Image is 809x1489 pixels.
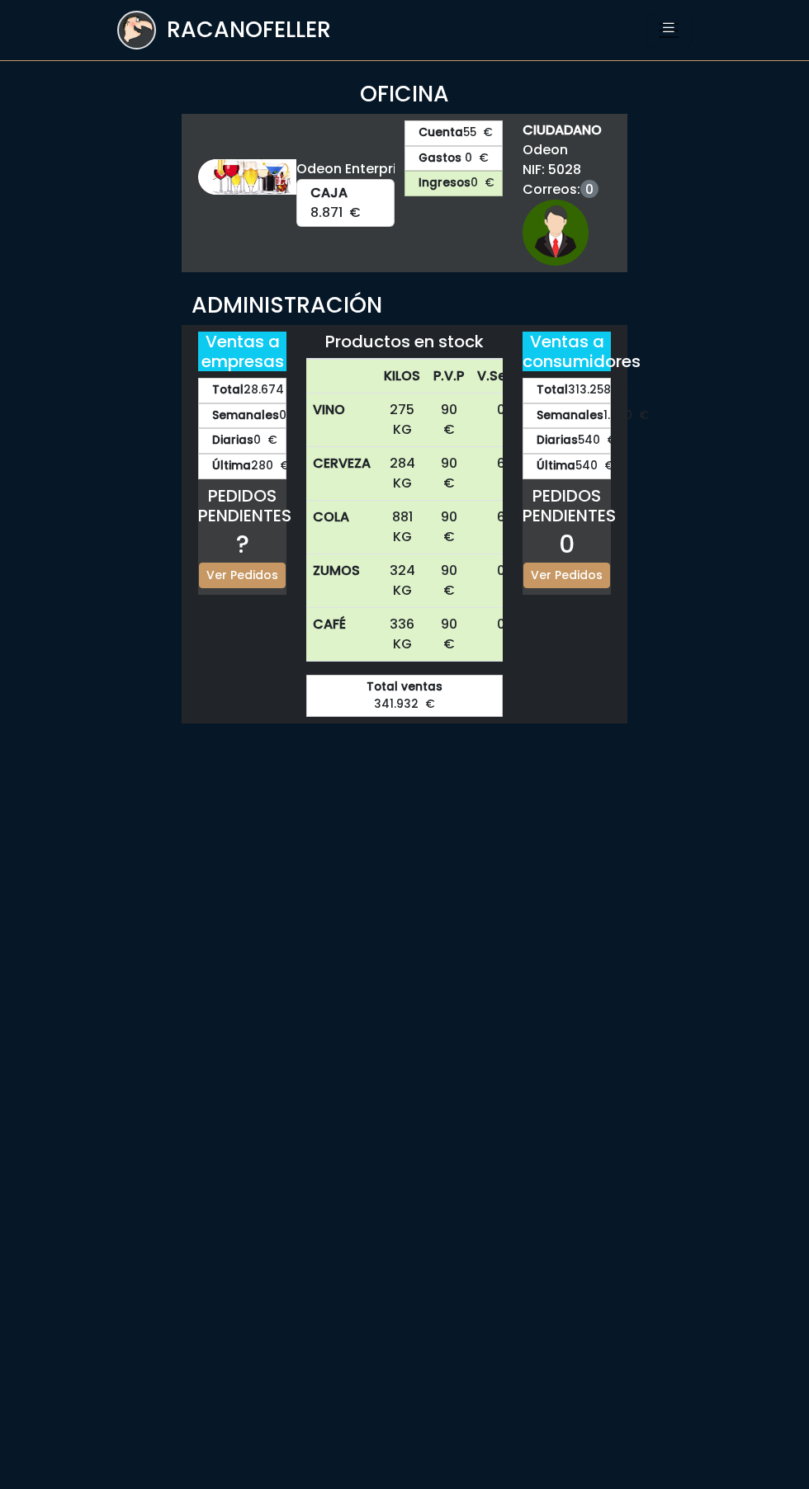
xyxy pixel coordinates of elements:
[523,120,602,140] strong: CIUDADANO
[117,81,692,107] h3: OFICINA
[419,125,463,142] strong: Cuenta
[199,563,286,588] a: Ver Pedidos
[471,360,552,393] th: V.Semana
[427,501,471,554] td: 90 €
[580,180,598,198] a: 0
[404,120,503,146] a: Cuenta55 €
[377,393,427,447] td: 275 KG
[427,608,471,662] td: 90 €
[119,12,154,44] img: logoracarojo.png
[306,332,503,351] h5: Productos en stock
[537,382,568,399] strong: Total
[306,393,377,447] th: VINO
[320,679,489,696] strong: Total ventas
[377,554,427,608] td: 324 KG
[198,332,286,371] h5: Ventas a empresas
[427,554,471,608] td: 90 €
[296,159,395,179] div: Odeon Enterprise
[537,458,575,475] strong: Última
[419,175,471,192] strong: Ingresos
[306,608,377,662] th: CAFÉ
[296,179,395,227] div: 8.871 €
[306,554,377,608] th: ZUMOS
[471,501,552,554] td: 6 Kg
[198,486,286,525] h5: PEDIDOS PENDIENTES
[377,360,427,393] th: KILOS
[471,393,552,447] td: 0 Kg
[471,608,552,662] td: 0 Kg
[471,554,552,608] td: 0 Kg
[404,146,503,172] a: Gastos0 €
[523,180,602,200] span: Correos:
[646,14,692,47] button: Toggle navigation
[192,292,617,318] h3: ADMINISTRACIÓN
[377,501,427,554] td: 881 KG
[167,16,331,43] h3: RACANOFELLER
[306,501,377,554] th: COLA
[377,447,427,501] td: 284 KG
[523,200,589,266] img: ciudadano1.png
[310,183,381,203] strong: CAJA
[523,160,602,180] span: NIF: 5028
[523,428,611,454] div: 540 €
[212,458,251,475] strong: Última
[471,447,552,501] td: 6 Kg
[117,7,331,54] a: RACANOFELLER
[427,360,471,393] th: P.V.P
[523,403,611,429] div: 1.080 €
[523,140,602,160] span: Odeon
[212,408,279,425] strong: Semanales
[306,675,503,717] div: 341.932 €
[198,454,286,479] div: 280 €
[419,150,461,167] strong: Gastos
[198,428,286,454] div: 0 €
[523,563,610,588] a: Ver Pedidos
[523,378,611,403] div: 313.258 €
[427,393,471,447] td: 90 €
[198,403,286,429] div: 0 €
[523,486,611,525] h5: PEDIDOS PENDIENTES
[306,447,377,501] th: CERVEZA
[559,526,575,562] span: 0
[427,447,471,501] td: 90 €
[404,171,503,196] a: Ingresos0 €
[523,454,611,479] div: 540 €
[198,159,296,195] img: bodega.png
[236,526,249,562] span: ?
[537,432,578,450] strong: Diarias
[377,608,427,662] td: 336 KG
[212,382,244,399] strong: Total
[537,408,603,425] strong: Semanales
[212,432,253,450] strong: Diarias
[198,378,286,403] div: 28.674 €
[523,332,611,371] h5: Ventas a consumidores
